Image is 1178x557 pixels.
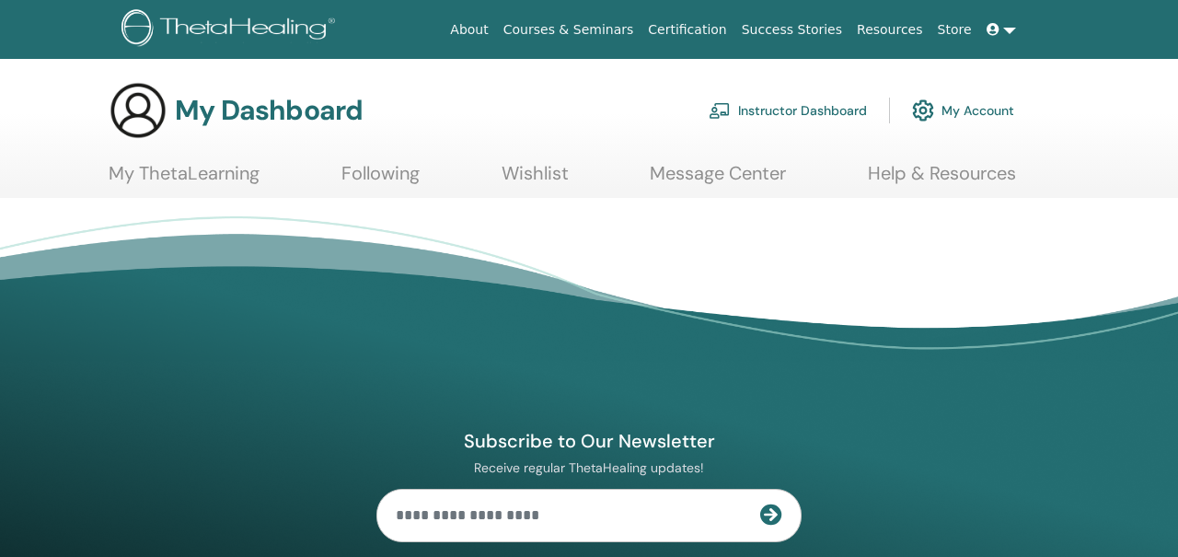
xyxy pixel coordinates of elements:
[109,81,167,140] img: generic-user-icon.jpg
[109,162,260,198] a: My ThetaLearning
[650,162,786,198] a: Message Center
[734,13,849,47] a: Success Stories
[709,90,867,131] a: Instructor Dashboard
[849,13,930,47] a: Resources
[930,13,979,47] a: Store
[341,162,420,198] a: Following
[496,13,641,47] a: Courses & Seminars
[868,162,1016,198] a: Help & Resources
[641,13,733,47] a: Certification
[912,95,934,126] img: cog.svg
[912,90,1014,131] a: My Account
[175,94,363,127] h3: My Dashboard
[376,429,802,453] h4: Subscribe to Our Newsletter
[376,459,802,476] p: Receive regular ThetaHealing updates!
[121,9,341,51] img: logo.png
[443,13,495,47] a: About
[709,102,731,119] img: chalkboard-teacher.svg
[502,162,569,198] a: Wishlist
